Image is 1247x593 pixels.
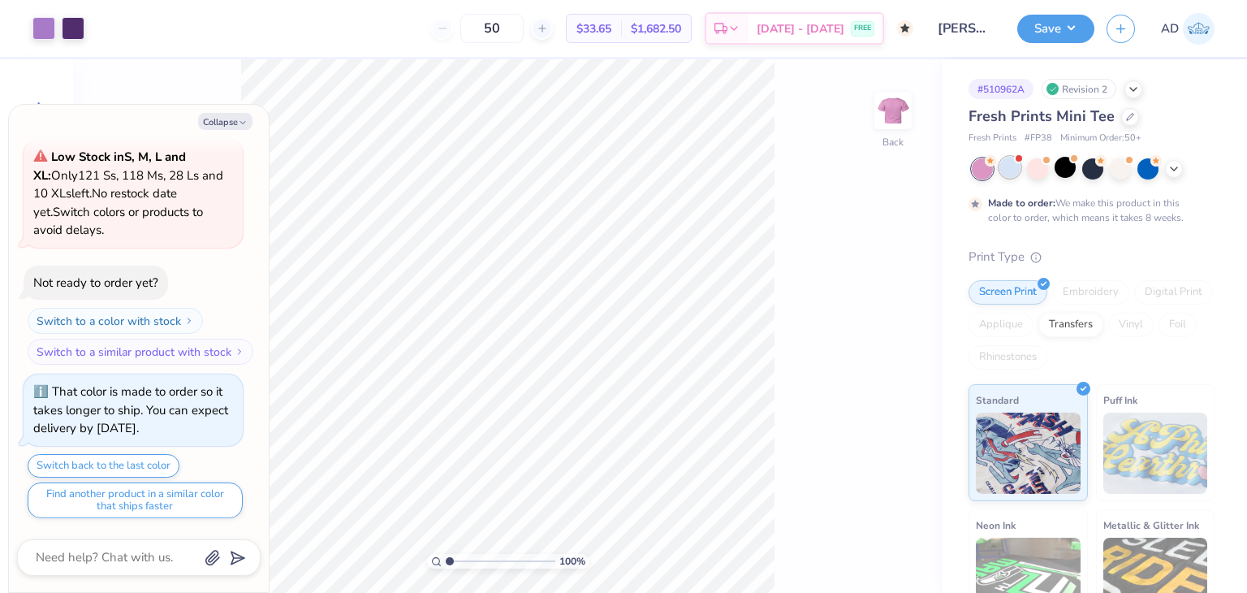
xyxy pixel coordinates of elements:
[28,339,253,365] button: Switch to a similar product with stock
[1025,132,1052,145] span: # FP38
[28,308,203,334] button: Switch to a color with stock
[576,20,611,37] span: $33.65
[877,94,909,127] img: Back
[1060,132,1141,145] span: Minimum Order: 50 +
[1103,517,1199,534] span: Metallic & Glitter Ink
[33,149,186,184] strong: Low Stock in S, M, L and XL :
[1038,313,1103,337] div: Transfers
[976,392,1019,409] span: Standard
[969,132,1016,145] span: Fresh Prints
[184,316,194,326] img: Switch to a color with stock
[926,12,1005,45] input: Untitled Design
[1134,280,1213,305] div: Digital Print
[1017,15,1094,43] button: Save
[757,20,844,37] span: [DATE] - [DATE]
[969,79,1033,99] div: # 510962A
[33,275,158,291] div: Not ready to order yet?
[854,23,871,34] span: FREE
[1161,19,1179,38] span: AD
[33,149,223,238] span: Only 121 Ss, 118 Ms, 28 Ls and 10 XLs left. Switch colors or products to avoid delays.
[1159,313,1197,337] div: Foil
[988,196,1188,225] div: We make this product in this color to order, which means it takes 8 weeks.
[969,248,1215,266] div: Print Type
[969,313,1033,337] div: Applique
[28,454,179,478] button: Switch back to the last color
[631,20,681,37] span: $1,682.50
[1161,13,1215,45] a: AD
[235,347,244,357] img: Switch to a similar product with stock
[976,413,1081,494] img: Standard
[1183,13,1215,45] img: Anjali Dilish
[882,135,904,149] div: Back
[976,517,1016,534] span: Neon Ink
[559,554,585,569] span: 100 %
[1108,313,1154,337] div: Vinyl
[198,113,252,130] button: Collapse
[988,197,1055,210] strong: Made to order:
[33,185,177,220] span: No restock date yet.
[28,483,243,518] button: Find another product in a similar color that ships faster
[969,280,1047,305] div: Screen Print
[969,106,1115,126] span: Fresh Prints Mini Tee
[969,345,1047,370] div: Rhinestones
[33,383,228,436] div: That color is made to order so it takes longer to ship. You can expect delivery by [DATE].
[460,14,524,43] input: – –
[1052,280,1129,305] div: Embroidery
[1103,413,1208,494] img: Puff Ink
[1103,392,1137,409] span: Puff Ink
[1042,79,1116,99] div: Revision 2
